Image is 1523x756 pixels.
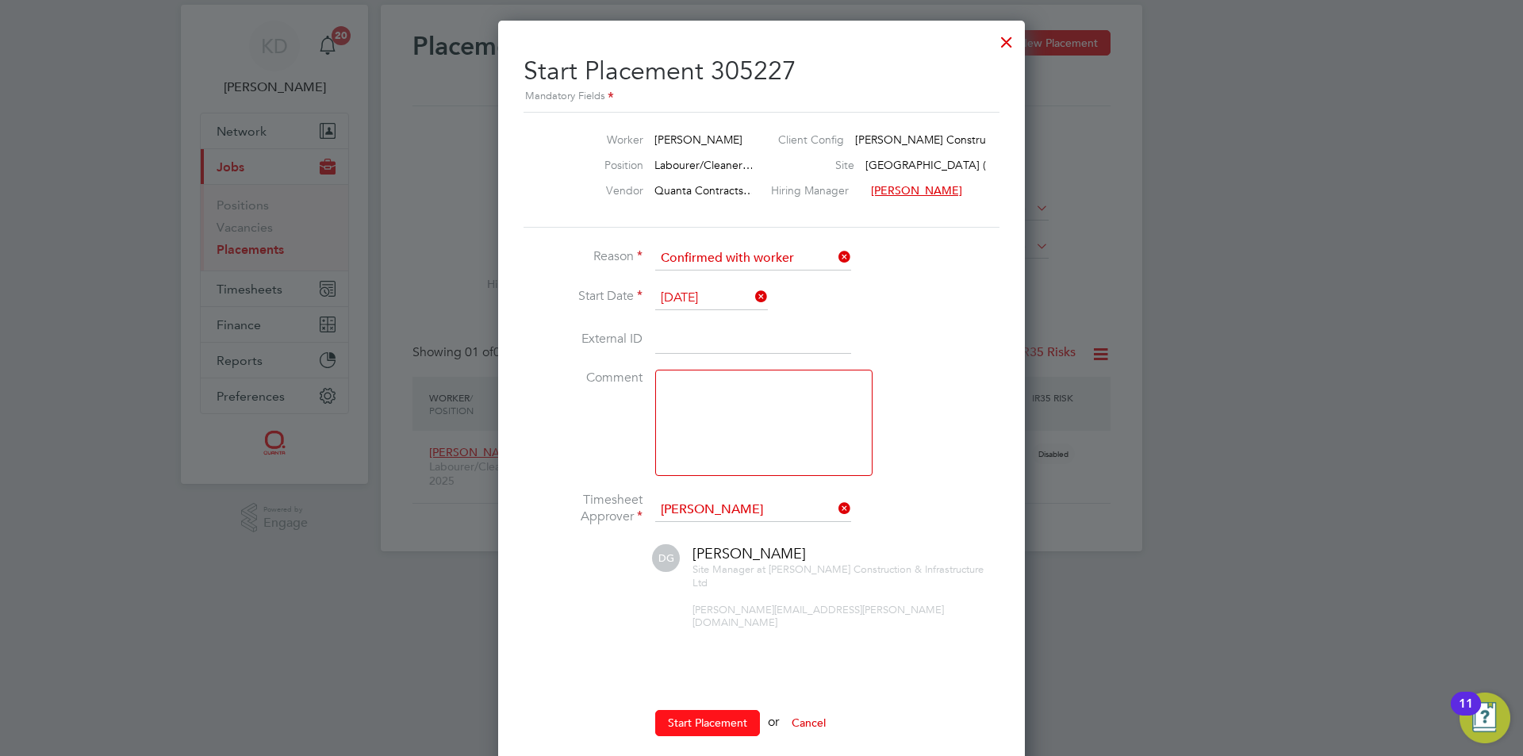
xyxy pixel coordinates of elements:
button: Cancel [779,710,838,735]
span: [PERSON_NAME] [654,132,742,147]
label: Start Date [524,288,643,305]
span: [PERSON_NAME][EMAIL_ADDRESS][PERSON_NAME][DOMAIN_NAME] [692,603,944,630]
button: Open Resource Center, 11 new notifications [1460,693,1510,743]
button: Start Placement [655,710,760,735]
span: DG [652,544,680,572]
label: Site [791,158,854,172]
span: [PERSON_NAME] [871,183,962,198]
span: Labourer/Cleaner… [654,158,754,172]
input: Select one [655,247,851,271]
label: Hiring Manager [771,183,860,198]
div: 11 [1459,704,1473,724]
div: Mandatory Fields [524,88,999,106]
span: Site Manager at [692,562,765,576]
span: [PERSON_NAME] [692,544,806,562]
li: or [524,710,999,751]
label: Position [556,158,643,172]
h2: Start Placement 305227 [524,43,999,106]
label: Vendor [556,183,643,198]
span: [PERSON_NAME] Construction & Infrastructure Ltd [692,562,984,589]
label: Reason [524,248,643,265]
label: Worker [556,132,643,147]
span: [GEOGRAPHIC_DATA] (… [865,158,997,172]
input: Select one [655,286,768,310]
label: Timesheet Approver [524,492,643,525]
span: Quanta Contracts… [654,183,754,198]
label: External ID [524,331,643,347]
span: [PERSON_NAME] Constru… [855,132,997,147]
input: Search for... [655,498,851,522]
label: Comment [524,370,643,386]
label: Client Config [778,132,844,147]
